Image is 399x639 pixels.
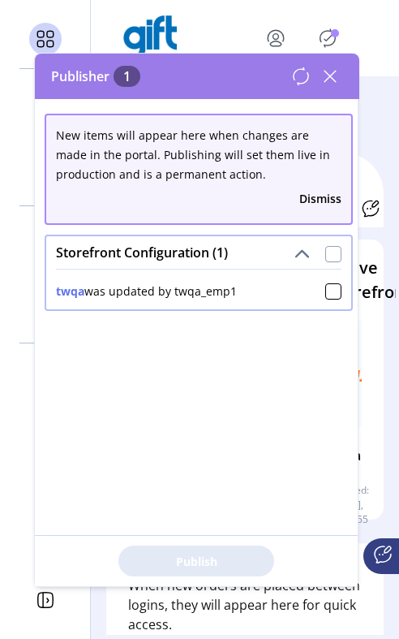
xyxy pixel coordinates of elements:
[243,19,315,58] button: menu
[315,25,341,51] button: Publisher Panel
[56,246,228,259] span: Storefront Configuration (1)
[56,283,237,300] div: was updated by twqa_emp1
[290,243,313,266] button: Storefront Configuration (1)
[299,190,341,207] button: Dismiss
[51,67,140,86] span: Publisher
[123,15,200,61] img: logo
[56,283,84,300] button: twqa
[128,576,362,634] p: When new orders are placed between logins, they will appear here for quick access.
[56,127,330,182] span: New items will appear here when changes are made in the portal. Publishing will set them live in ...
[114,66,140,87] span: 1
[329,256,362,304] h4: Active Storefront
